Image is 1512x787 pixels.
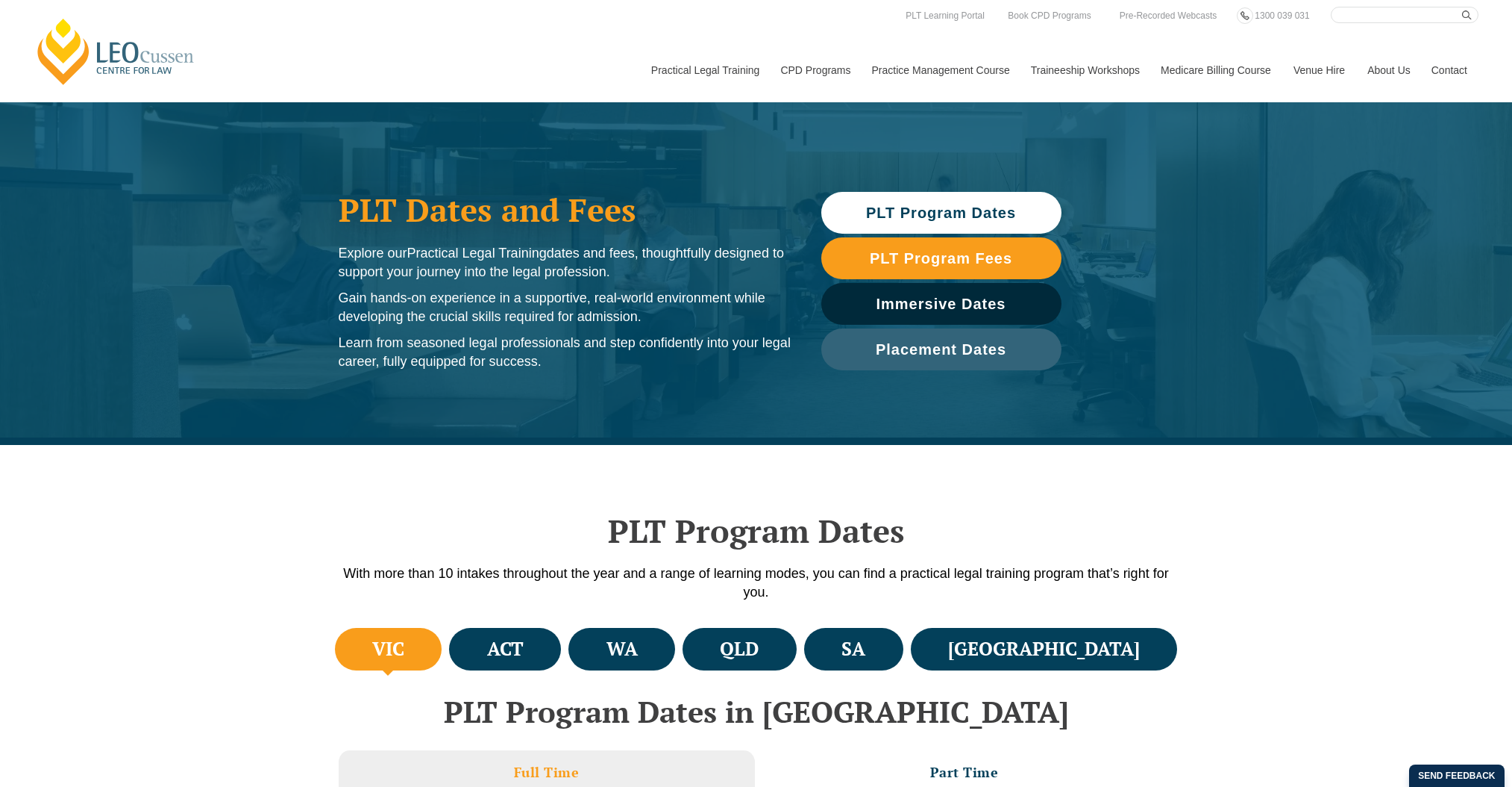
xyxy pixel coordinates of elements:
h2: PLT Program Dates [331,512,1182,550]
h4: WA [606,637,638,662]
a: 1300 039 031 [1251,7,1313,24]
p: Learn from seasoned legal professionals and step confidently into your legal career, fully equipp... [339,334,791,371]
a: Book CPD Programs [1004,7,1094,24]
p: Gain hands-on experience in a supportive, real-world environment while developing the crucial ski... [339,289,791,326]
h2: PLT Program Dates in [GEOGRAPHIC_DATA] [331,695,1182,728]
a: [PERSON_NAME] Centre for Law [34,16,198,87]
a: PLT Learning Portal [902,7,988,24]
a: Practice Management Course [861,38,1020,102]
h4: [GEOGRAPHIC_DATA] [948,637,1140,662]
a: PLT Program Dates [821,192,1061,234]
a: CPD Programs [769,38,860,102]
span: Placement Dates [876,342,1006,357]
span: Immersive Dates [876,296,1006,311]
span: PLT Program Fees [870,251,1012,266]
a: Medicare Billing Course [1149,38,1282,102]
span: 1300 039 031 [1255,10,1309,21]
a: Practical Legal Training [640,38,770,102]
a: Contact [1420,38,1478,102]
a: Immersive Dates [821,283,1061,325]
h4: QLD [720,637,759,662]
span: Practical Legal Training [407,246,547,261]
p: Explore our dates and fees, thoughtfully designed to support your journey into the legal profession. [339,244,791,281]
a: About Us [1356,38,1420,102]
h3: Part Time [930,764,999,781]
a: Placement Dates [821,329,1061,370]
h3: Full Time [514,764,580,781]
h1: PLT Dates and Fees [339,191,791,228]
h4: ACT [487,637,524,662]
a: Pre-Recorded Webcasts [1116,7,1221,24]
h4: SA [841,637,865,662]
p: With more than 10 intakes throughout the year and a range of learning modes, you can find a pract... [331,564,1182,602]
a: Traineeship Workshops [1020,38,1149,102]
h4: VIC [372,637,404,662]
a: PLT Program Fees [821,237,1061,279]
span: PLT Program Dates [866,205,1016,220]
a: Venue Hire [1282,38,1356,102]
